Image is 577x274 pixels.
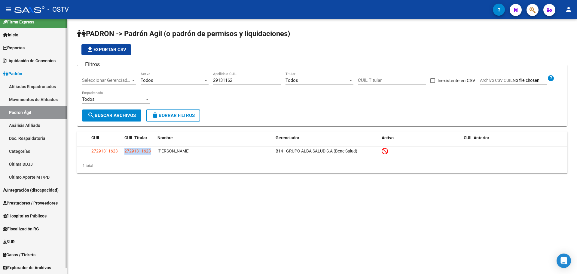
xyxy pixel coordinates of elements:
mat-icon: help [547,75,554,82]
span: Todos [285,78,298,83]
datatable-header-cell: CUIL [89,131,122,144]
button: Buscar Archivos [82,109,141,122]
span: Todos [82,97,95,102]
mat-icon: delete [151,112,159,119]
span: Explorador de Archivos [3,264,51,271]
div: 1 total [77,158,567,173]
span: Fiscalización RG [3,226,39,232]
span: Integración (discapacidad) [3,187,59,193]
datatable-header-cell: Nombre [155,131,273,144]
span: [PERSON_NAME] [157,149,190,153]
div: Open Intercom Messenger [557,254,571,268]
span: 27291311623 [124,149,151,153]
span: - OSTV [47,3,69,16]
datatable-header-cell: Activo [379,131,461,144]
span: CUIL Anterior [464,135,489,140]
span: Nombre [157,135,173,140]
span: Liquidación de Convenios [3,57,56,64]
span: Inicio [3,32,18,38]
span: Inexistente en CSV [438,77,475,84]
span: Activo [382,135,394,140]
button: Borrar Filtros [146,109,200,122]
mat-icon: file_download [86,46,93,53]
span: Archivo CSV CUIL [480,78,513,83]
span: Seleccionar Gerenciador [82,78,131,83]
input: Archivo CSV CUIL [513,78,547,83]
mat-icon: search [87,112,95,119]
span: Padrón [3,70,22,77]
span: Borrar Filtros [151,113,195,118]
span: Hospitales Públicos [3,213,47,219]
span: Buscar Archivos [87,113,136,118]
mat-icon: menu [5,6,12,13]
span: Todos [141,78,153,83]
span: Reportes [3,45,25,51]
span: SUR [3,239,15,245]
button: Exportar CSV [81,44,131,55]
span: Prestadores / Proveedores [3,200,58,206]
datatable-header-cell: CUIL Anterior [461,131,567,144]
mat-icon: person [565,6,572,13]
span: 27291311623 [91,149,118,153]
span: Firma Express [3,19,34,25]
datatable-header-cell: CUIL Titular [122,131,155,144]
span: B14 - GRUPO ALBA SALUD S.A (Bene Salud) [276,149,357,153]
span: Gerenciador [276,135,299,140]
span: CUIL [91,135,100,140]
datatable-header-cell: Gerenciador [273,131,379,144]
span: CUIL Titular [124,135,147,140]
span: PADRON -> Padrón Agil (o padrón de permisos y liquidaciones) [77,29,290,38]
h3: Filtros [82,60,103,69]
span: Casos / Tickets [3,251,35,258]
span: Exportar CSV [86,47,126,52]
